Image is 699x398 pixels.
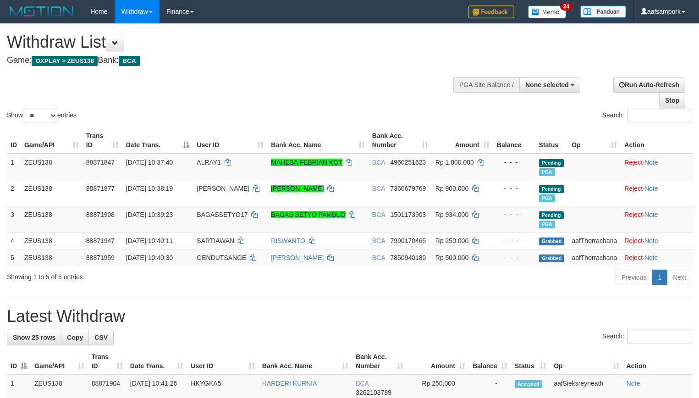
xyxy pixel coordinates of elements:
a: Note [644,211,658,218]
td: ZEUS138 [21,249,83,266]
td: aafThorrachana [568,232,621,249]
a: Copy [61,330,89,345]
span: Grabbed [539,238,565,245]
a: Reject [624,185,643,192]
th: Bank Acc. Number: activate to sort column ascending [352,348,407,375]
span: 88871877 [86,185,115,192]
span: Copy 7360679769 to clipboard [391,185,426,192]
th: Date Trans.: activate to sort column descending [122,127,193,154]
th: Status [535,127,568,154]
span: Grabbed [539,254,565,262]
th: Amount: activate to sort column ascending [407,348,469,375]
span: [DATE] 10:40:11 [126,237,173,244]
span: 88871959 [86,254,115,261]
td: · [621,180,694,206]
span: Copy 4960251623 to clipboard [391,159,426,166]
a: Note [644,159,658,166]
span: [DATE] 10:38:19 [126,185,173,192]
a: Note [644,237,658,244]
span: Pending [539,211,564,219]
label: Search: [602,330,692,343]
th: Bank Acc. Name: activate to sort column ascending [259,348,352,375]
td: · [621,249,694,266]
span: Rp 934.000 [435,211,468,218]
td: 3 [7,206,21,232]
td: · [621,154,694,180]
a: HARDERI KURNIA [262,380,317,387]
span: Marked by aafnoeunsreypich [539,168,555,176]
a: Previous [616,270,652,285]
span: BAGASSETYO17 [197,211,248,218]
a: CSV [88,330,114,345]
th: User ID: activate to sort column ascending [193,127,267,154]
span: Pending [539,159,564,167]
a: Note [644,254,658,261]
th: Status: activate to sort column ascending [511,348,550,375]
th: ID: activate to sort column descending [7,348,31,375]
div: - - - [497,184,532,193]
div: - - - [497,210,532,219]
a: [PERSON_NAME] [271,185,324,192]
span: Accepted [515,380,542,388]
span: 34 [560,2,572,11]
td: 5 [7,249,21,266]
th: Balance [493,127,535,154]
span: Rp 250.000 [435,237,468,244]
img: panduan.png [580,6,626,18]
span: 88871947 [86,237,115,244]
td: 1 [7,154,21,180]
a: Reject [624,254,643,261]
button: None selected [519,77,580,93]
span: [DATE] 10:40:30 [126,254,173,261]
span: Rp 1.000.000 [435,159,474,166]
select: Showentries [23,109,57,122]
div: - - - [497,253,532,262]
td: · [621,206,694,232]
span: OXPLAY > ZEUS138 [32,56,98,66]
a: RISWANTO [271,237,305,244]
span: BCA [372,185,385,192]
span: Marked by aafnoeunsreypich [539,194,555,202]
span: Marked by aafnoeunsreypich [539,221,555,228]
label: Search: [602,109,692,122]
span: 88871847 [86,159,115,166]
span: 88871908 [86,211,115,218]
div: - - - [497,158,532,167]
span: BCA [372,254,385,261]
a: Show 25 rows [7,330,61,345]
a: Note [644,185,658,192]
th: Date Trans.: activate to sort column ascending [127,348,187,375]
a: Reject [624,237,643,244]
span: Pending [539,185,564,193]
img: MOTION_logo.png [7,5,77,18]
th: Trans ID: activate to sort column ascending [88,348,127,375]
td: 2 [7,180,21,206]
label: Show entries [7,109,77,122]
a: 1 [652,270,667,285]
td: ZEUS138 [21,232,83,249]
span: BCA [372,159,385,166]
a: [PERSON_NAME] [271,254,324,261]
th: Amount: activate to sort column ascending [432,127,493,154]
span: GENDUTSANGE [197,254,246,261]
th: Op: activate to sort column ascending [568,127,621,154]
a: Reject [624,211,643,218]
a: MAHESA FEBRIAN KOT [271,159,342,166]
a: Stop [659,93,685,108]
span: Copy 7990170465 to clipboard [391,237,426,244]
th: Bank Acc. Number: activate to sort column ascending [369,127,432,154]
th: Op: activate to sort column ascending [550,348,622,375]
th: Action [621,127,694,154]
span: ALRAY1 [197,159,221,166]
span: Copy [67,334,83,341]
a: BAGAS SETYO PAMBUD [271,211,345,218]
td: aafThorrachana [568,249,621,266]
h1: Latest Withdraw [7,307,692,326]
input: Search: [627,109,692,122]
th: Game/API: activate to sort column ascending [31,348,88,375]
td: 4 [7,232,21,249]
div: PGA Site Balance / [453,77,519,93]
span: None selected [525,81,569,88]
a: Note [627,380,640,387]
img: Button%20Memo.svg [528,6,567,18]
